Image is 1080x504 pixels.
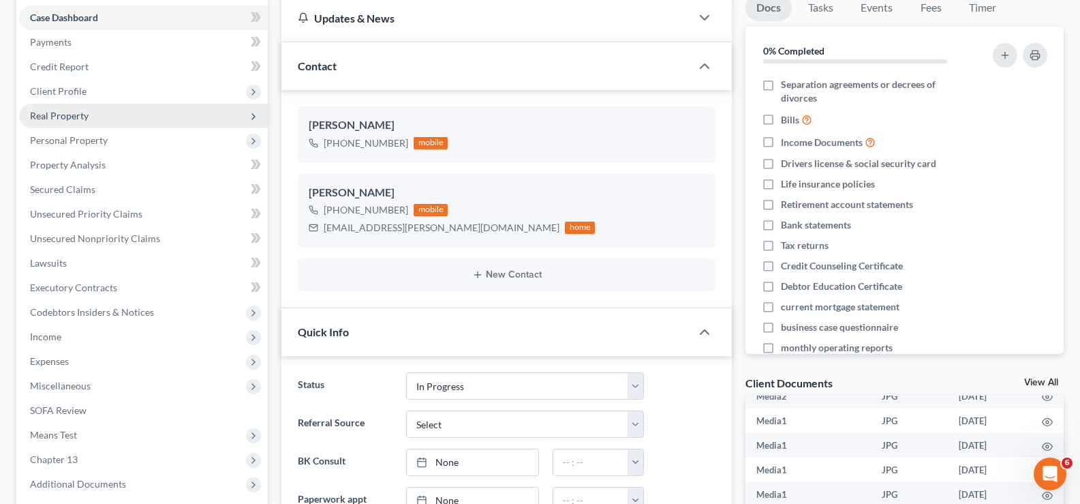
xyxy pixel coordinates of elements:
[291,411,399,438] label: Referral Source
[781,78,972,105] span: Separation agreements or decrees of divorces
[19,153,268,177] a: Property Analysis
[30,134,108,146] span: Personal Property
[745,433,871,458] td: Media1
[781,280,902,293] span: Debtor Education Certificate
[948,409,1031,433] td: [DATE]
[948,433,1031,458] td: [DATE]
[871,384,948,409] td: JPG
[781,259,903,273] span: Credit Counseling Certificate
[30,257,67,269] span: Lawsuits
[19,55,268,79] a: Credit Report
[871,458,948,482] td: JPG
[30,282,117,293] span: Executory Contracts
[30,159,106,171] span: Property Analysis
[781,321,898,334] span: business case questionnaire
[19,398,268,423] a: SOFA Review
[30,355,69,367] span: Expenses
[1034,458,1066,490] iframe: Intercom live chat
[1062,458,1073,469] span: 6
[781,157,936,171] span: Drivers license & social security card
[30,12,98,23] span: Case Dashboard
[414,137,448,149] div: mobile
[309,269,705,280] button: New Contact
[19,276,268,300] a: Executory Contracts
[19,30,268,55] a: Payments
[30,233,160,244] span: Unsecured Nonpriority Claims
[745,409,871,433] td: Media1
[291,449,399,476] label: BK Consult
[30,331,61,342] span: Income
[30,61,89,72] span: Credit Report
[565,222,595,234] div: home
[19,202,268,226] a: Unsecured Priority Claims
[871,433,948,458] td: JPG
[30,85,87,97] span: Client Profile
[19,226,268,251] a: Unsecured Nonpriority Claims
[745,376,833,390] div: Client Documents
[781,300,899,314] span: current mortgage statement
[30,380,91,391] span: Miscellaneous
[298,11,675,25] div: Updates & News
[30,454,78,465] span: Chapter 13
[30,183,95,195] span: Secured Claims
[781,341,893,355] span: monthly operating reports
[781,113,799,127] span: Bills
[291,372,399,400] label: Status
[324,136,408,150] div: [PHONE_NUMBER]
[948,384,1031,409] td: [DATE]
[19,5,268,30] a: Case Dashboard
[30,208,142,220] span: Unsecured Priority Claims
[948,458,1031,482] td: [DATE]
[763,45,824,57] strong: 0% Completed
[871,409,948,433] td: JPG
[745,384,871,409] td: Media2
[298,325,349,338] span: Quick Info
[298,59,337,72] span: Contact
[309,185,705,201] div: [PERSON_NAME]
[30,36,72,48] span: Payments
[324,203,408,217] div: [PHONE_NUMBER]
[781,177,875,191] span: Life insurance policies
[553,449,628,475] input: -- : --
[781,239,829,252] span: Tax returns
[30,110,89,121] span: Real Property
[407,449,538,475] a: None
[30,478,126,490] span: Additional Documents
[324,221,559,235] div: [EMAIL_ADDRESS][PERSON_NAME][DOMAIN_NAME]
[19,251,268,276] a: Lawsuits
[414,204,448,216] div: mobile
[745,458,871,482] td: Media1
[309,117,705,134] div: [PERSON_NAME]
[781,218,851,232] span: Bank statements
[30,429,77,441] span: Means Test
[781,198,913,211] span: Retirement account statements
[30,404,87,416] span: SOFA Review
[1024,378,1058,387] a: View All
[781,136,863,149] span: Income Documents
[30,306,154,318] span: Codebtors Insiders & Notices
[19,177,268,202] a: Secured Claims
